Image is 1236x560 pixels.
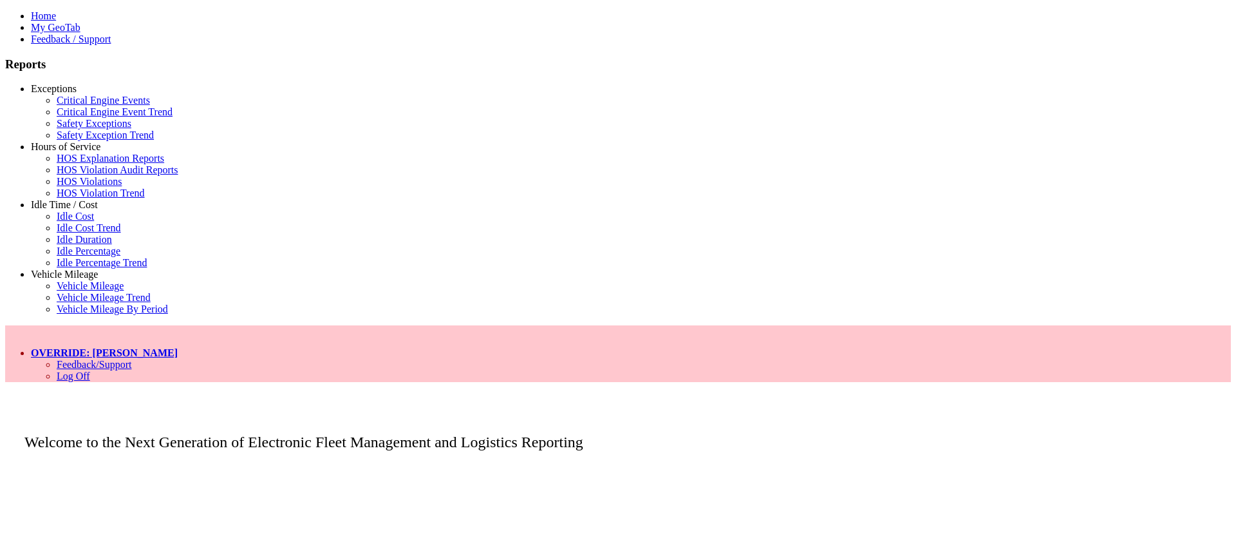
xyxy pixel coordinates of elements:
a: Log Off [57,371,90,381]
a: Vehicle Mileage [31,269,98,280]
a: My GeoTab [31,22,80,33]
p: Welcome to the Next Generation of Electronic Fleet Management and Logistics Reporting [5,414,1231,451]
a: Vehicle Mileage [57,280,124,291]
a: Critical Engine Event Trend [57,106,173,117]
a: Safety Exceptions [57,118,131,129]
a: Idle Percentage Trend [57,257,147,268]
a: Idle Cost Trend [57,222,121,233]
a: Idle Duration [57,234,112,245]
a: OVERRIDE: [PERSON_NAME] [31,347,178,358]
h3: Reports [5,57,1231,72]
a: Vehicle Mileage By Period [57,304,168,314]
a: Safety Exception Trend [57,130,154,140]
a: Critical Engine Events [57,95,150,106]
a: Idle Cost [57,211,94,222]
a: Feedback / Support [31,34,111,44]
a: HOS Violation Audit Reports [57,164,178,175]
a: HOS Explanation Reports [57,153,164,164]
a: Home [31,10,56,21]
a: Hours of Service [31,141,100,152]
a: HOS Violations [57,176,122,187]
a: Feedback/Support [57,359,131,370]
a: Idle Percentage [57,246,120,256]
a: HOS Violation Trend [57,188,145,198]
a: Idle Time / Cost [31,199,98,210]
a: Exceptions [31,83,77,94]
a: Vehicle Mileage Trend [57,292,151,303]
